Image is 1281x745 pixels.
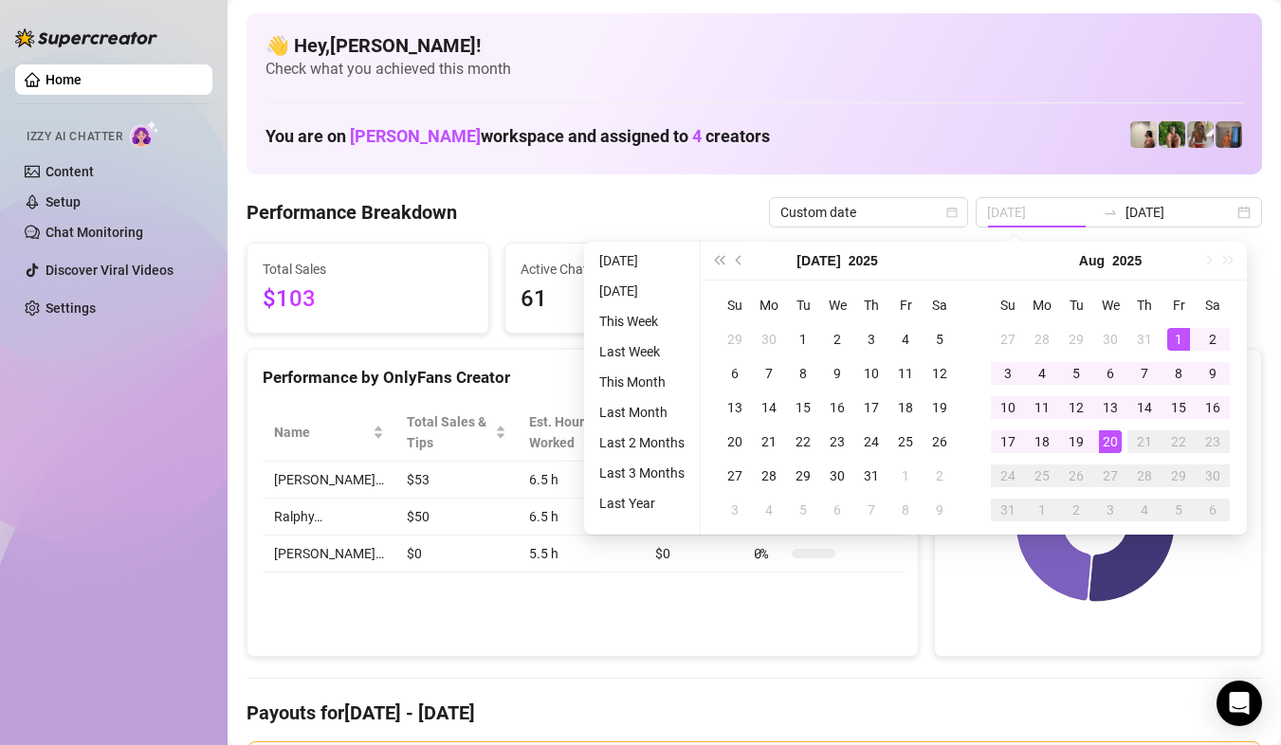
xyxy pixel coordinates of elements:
div: 29 [723,328,746,351]
td: 2025-07-25 [888,425,923,459]
td: 2025-08-01 [1162,322,1196,356]
div: 13 [723,396,746,419]
span: 0 % [754,543,784,564]
div: 5 [792,499,814,521]
li: Last Month [592,401,692,424]
button: Choose a year [849,242,878,280]
td: 5.5 h [518,536,644,572]
div: 5 [928,328,951,351]
td: 2025-07-26 [923,425,957,459]
th: Su [991,288,1025,322]
div: 7 [860,499,883,521]
td: 2025-08-02 [1196,322,1230,356]
div: 11 [894,362,917,385]
th: Su [718,288,752,322]
span: Custom date [780,198,957,227]
td: 2025-07-17 [854,391,888,425]
h4: Performance Breakdown [247,199,457,226]
th: Fr [1162,288,1196,322]
th: Total Sales & Tips [395,404,518,462]
td: 2025-08-07 [1127,356,1162,391]
td: 2025-08-10 [991,391,1025,425]
a: Settings [46,300,96,316]
td: 2025-08-03 [718,493,752,527]
td: 2025-07-28 [1025,322,1059,356]
div: 15 [792,396,814,419]
div: 21 [758,430,780,453]
div: 25 [1031,464,1053,487]
div: 31 [860,464,883,487]
span: [PERSON_NAME] [350,126,481,146]
span: 61 [521,282,731,318]
td: 2025-08-30 [1196,459,1230,493]
div: 4 [894,328,917,351]
div: 8 [792,362,814,385]
td: 2025-08-23 [1196,425,1230,459]
input: Start date [987,202,1095,223]
div: 23 [826,430,849,453]
div: 29 [1167,464,1190,487]
div: 28 [1133,464,1156,487]
span: Name [274,422,369,443]
img: AI Chatter [130,120,159,148]
td: 2025-08-21 [1127,425,1162,459]
td: 2025-07-29 [1059,322,1093,356]
td: 2025-08-24 [991,459,1025,493]
td: 2025-07-30 [1093,322,1127,356]
div: Est. Hours Worked [529,411,617,453]
li: This Week [592,310,692,333]
div: 1 [1031,499,1053,521]
td: 2025-07-27 [718,459,752,493]
td: 2025-08-15 [1162,391,1196,425]
img: Nathaniel [1159,121,1185,148]
div: 18 [894,396,917,419]
td: 2025-07-08 [786,356,820,391]
div: 21 [1133,430,1156,453]
a: Chat Monitoring [46,225,143,240]
div: 8 [1167,362,1190,385]
td: Ralphy… [263,499,395,536]
div: 7 [1133,362,1156,385]
div: 4 [1031,362,1053,385]
div: 3 [723,499,746,521]
div: 30 [758,328,780,351]
div: 3 [1099,499,1122,521]
td: 2025-08-02 [923,459,957,493]
div: 14 [758,396,780,419]
div: 27 [1099,464,1122,487]
img: logo-BBDzfeDw.svg [15,28,157,47]
div: 7 [758,362,780,385]
div: 3 [860,328,883,351]
div: Performance by OnlyFans Creator [263,365,903,391]
th: Tu [786,288,820,322]
td: 2025-08-11 [1025,391,1059,425]
div: 16 [826,396,849,419]
div: 1 [792,328,814,351]
div: 22 [792,430,814,453]
td: 2025-08-20 [1093,425,1127,459]
td: 2025-07-29 [786,459,820,493]
a: Content [46,164,94,179]
td: 2025-09-01 [1025,493,1059,527]
div: 4 [1133,499,1156,521]
div: 19 [928,396,951,419]
td: 2025-07-05 [923,322,957,356]
td: 2025-08-19 [1059,425,1093,459]
span: Total Sales [263,259,473,280]
td: 2025-07-12 [923,356,957,391]
td: 2025-07-31 [854,459,888,493]
div: 27 [997,328,1019,351]
li: Last 3 Months [592,462,692,484]
div: 26 [928,430,951,453]
td: 2025-07-22 [786,425,820,459]
th: Tu [1059,288,1093,322]
td: 2025-08-13 [1093,391,1127,425]
span: Active Chats [521,259,731,280]
div: 6 [1099,362,1122,385]
div: 29 [792,464,814,487]
td: 2025-08-18 [1025,425,1059,459]
td: 2025-07-24 [854,425,888,459]
td: 2025-07-23 [820,425,854,459]
td: 2025-08-17 [991,425,1025,459]
td: $0 [395,536,518,572]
